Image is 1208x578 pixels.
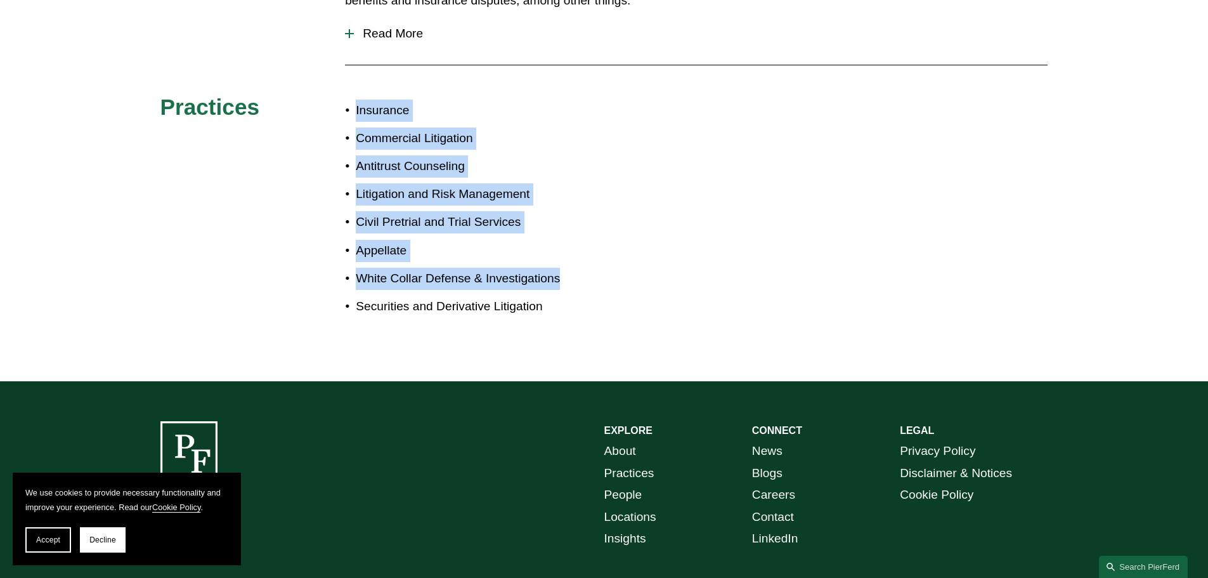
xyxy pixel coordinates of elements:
span: Decline [89,535,116,544]
section: Cookie banner [13,473,241,565]
button: Read More [345,17,1048,50]
a: News [752,440,783,463]
button: Decline [80,527,126,553]
p: Securities and Derivative Litigation [356,296,752,318]
p: Commercial Litigation [356,128,752,150]
a: Blogs [752,463,783,485]
p: Antitrust Counseling [356,155,752,178]
a: Cookie Policy [900,484,973,506]
p: Civil Pretrial and Trial Services [356,211,752,233]
a: People [604,484,642,506]
span: Read More [354,27,1048,41]
p: Insurance [356,100,752,122]
a: Search this site [1099,556,1188,578]
a: Contact [752,506,794,529]
a: Cookie Policy [152,502,201,512]
a: LinkedIn [752,528,798,550]
p: White Collar Defense & Investigations [356,268,752,290]
p: We use cookies to provide necessary functionality and improve your experience. Read our . [25,485,228,515]
p: Appellate [356,240,752,262]
p: Litigation and Risk Management [356,183,752,206]
span: Practices [160,95,260,119]
a: Privacy Policy [900,440,975,463]
a: Locations [604,506,656,529]
a: Disclaimer & Notices [900,463,1012,485]
a: About [604,440,636,463]
button: Accept [25,527,71,553]
a: Insights [604,528,646,550]
a: Practices [604,463,654,485]
strong: EXPLORE [604,425,653,436]
span: Accept [36,535,60,544]
strong: LEGAL [900,425,934,436]
a: Careers [752,484,795,506]
strong: CONNECT [752,425,802,436]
